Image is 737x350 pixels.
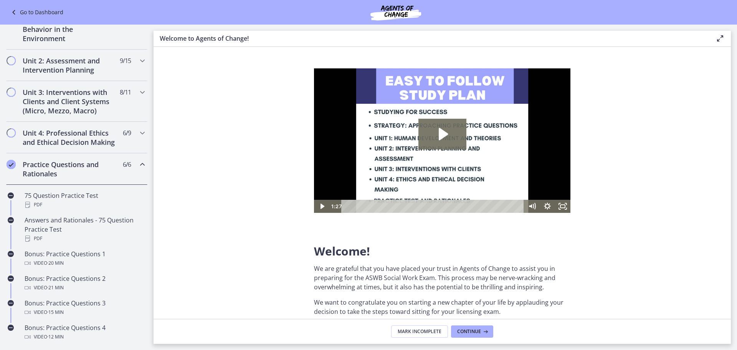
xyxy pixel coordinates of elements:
h2: Practice Questions and Rationales [23,160,116,178]
div: Bonus: Practice Questions 1 [25,249,144,268]
button: Fullscreen [241,131,256,144]
a: Go to Dashboard [9,8,63,17]
h2: Unit 3: Interventions with Clients and Client Systems (Micro, Mezzo, Macro) [23,88,116,115]
span: 8 / 11 [120,88,131,97]
span: 6 / 6 [123,160,131,169]
i: Completed [7,160,16,169]
p: We are grateful that you have placed your trust in Agents of Change to assist you in preparing fo... [314,264,570,292]
div: Video [25,308,144,317]
i: Completed [8,300,14,306]
p: We want to congratulate you on starting a new chapter of your life by applauding your decision to... [314,298,570,316]
span: 9 / 15 [120,56,131,65]
div: Bonus: Practice Questions 2 [25,274,144,292]
div: PDF [25,200,144,209]
div: Video [25,283,144,292]
img: Agents of Change Social Work Test Prep [350,3,442,22]
i: Completed [8,275,14,282]
i: Completed [8,192,14,199]
span: Continue [457,328,481,335]
span: Mark Incomplete [398,328,441,335]
div: Playbar [33,131,207,144]
div: Bonus: Practice Questions 4 [25,323,144,342]
button: Mute [210,131,226,144]
button: Show settings menu [226,131,241,144]
div: Video [25,332,144,342]
div: PDF [25,234,144,243]
i: Completed [8,217,14,223]
span: · 20 min [47,259,64,268]
div: Answers and Rationales - 75 Question Practice Test [25,216,144,243]
span: · 12 min [47,332,64,342]
h2: Unit 1: Human Development, Diversity and Behavior in the Environment [23,6,116,43]
span: 6 / 9 [123,128,131,138]
h2: Unit 4: Professional Ethics and Ethical Decision Making [23,128,116,147]
span: · 21 min [47,283,64,292]
button: Play Video: c1o6hcmjueu5qasqsu00.mp4 [104,50,152,81]
div: 75 Question Practice Test [25,191,144,209]
h3: Welcome to Agents of Change! [160,34,703,43]
div: Bonus: Practice Questions 3 [25,299,144,317]
button: Continue [451,325,493,338]
button: Mark Incomplete [391,325,448,338]
div: Video [25,259,144,268]
i: Completed [8,251,14,257]
i: Completed [8,325,14,331]
h2: Unit 2: Assessment and Intervention Planning [23,56,116,75]
span: · 15 min [47,308,64,317]
span: Welcome! [314,243,370,259]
